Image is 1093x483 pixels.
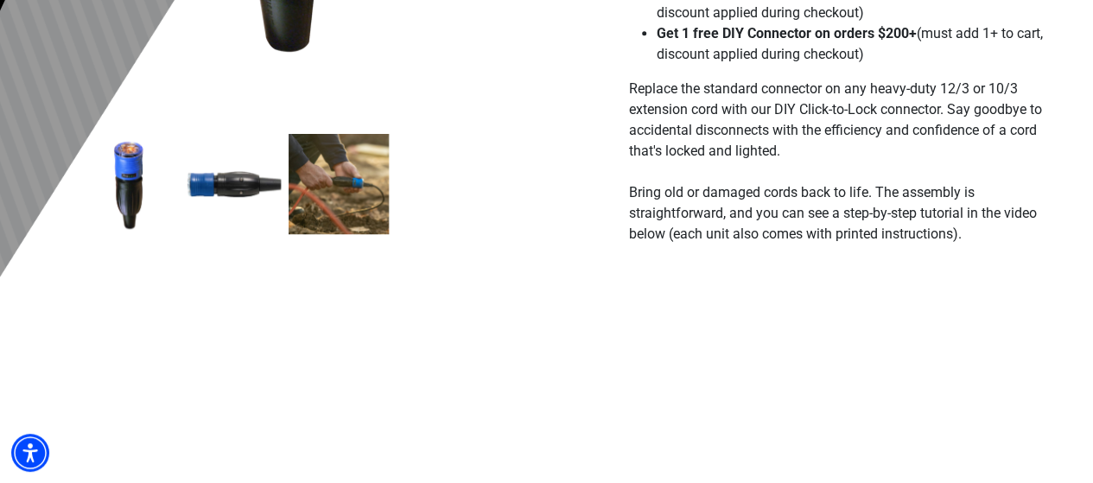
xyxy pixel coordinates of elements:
[657,25,917,41] strong: Get 1 free DIY Connector on orders $200+
[629,79,1052,265] p: Replace the standard connector on any heavy-duty 12/3 or 10/3 extension cord with our DIY Click-t...
[11,434,49,472] div: Accessibility Menu
[657,25,1043,62] span: (must add 1+ to cart, discount applied during checkout)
